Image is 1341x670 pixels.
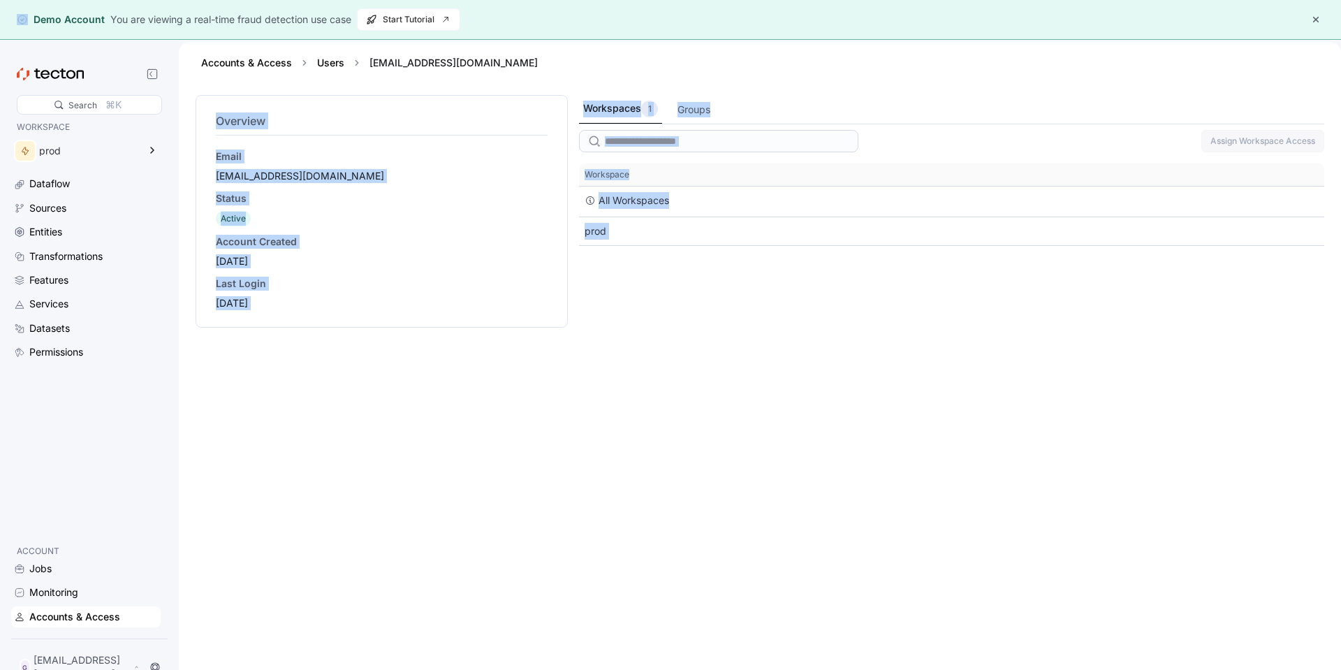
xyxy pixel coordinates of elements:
span: Assign Workspace Access [1210,131,1315,152]
h4: Overview [216,112,548,129]
a: Jobs [11,558,161,579]
span: Workspace [585,169,629,180]
div: Account Created [216,235,548,249]
div: All Workspaces [599,192,669,209]
div: prod [579,217,1324,245]
a: Permissions [11,342,161,363]
div: [DATE] [216,296,548,310]
div: Services [29,296,68,312]
a: Entities [11,221,161,242]
div: Search⌘K [17,95,162,115]
a: Transformations [11,246,161,267]
div: ⌘K [105,97,122,112]
div: Demo Account [17,13,105,27]
div: [EMAIL_ADDRESS][DOMAIN_NAME] [216,169,548,183]
div: Last Login [216,277,548,291]
button: Start Tutorial [357,8,460,31]
p: WORKSPACE [17,120,155,134]
a: Datasets [11,318,161,339]
p: 1 [648,102,652,116]
button: Assign Workspace Access [1201,130,1324,152]
a: Features [11,270,161,291]
a: Accounts & Access [11,606,161,627]
div: Sources [29,201,66,216]
div: Entities [29,224,62,240]
div: Monitoring [29,585,78,600]
div: Jobs [29,561,52,576]
a: Users [317,57,344,68]
div: Dataflow [29,176,70,191]
div: Status [216,191,548,205]
span: Start Tutorial [366,9,451,30]
a: Dataflow [11,173,161,194]
span: Active [221,213,246,224]
div: You are viewing a real-time fraud detection use case [110,12,351,27]
div: Permissions [29,344,83,360]
div: Transformations [29,249,103,264]
div: Accounts & Access [29,609,120,625]
div: [EMAIL_ADDRESS][DOMAIN_NAME] [364,56,543,70]
a: Monitoring [11,582,161,603]
a: Services [11,293,161,314]
div: prod [39,146,138,156]
div: Email [216,150,548,163]
div: Features [29,272,68,288]
a: Sources [11,198,161,219]
div: [DATE] [216,254,548,268]
p: ACCOUNT [17,544,155,558]
div: Groups [677,102,710,117]
a: Accounts & Access [201,57,292,68]
div: Search [68,99,97,112]
div: Datasets [29,321,70,336]
div: Workspaces [583,101,658,117]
